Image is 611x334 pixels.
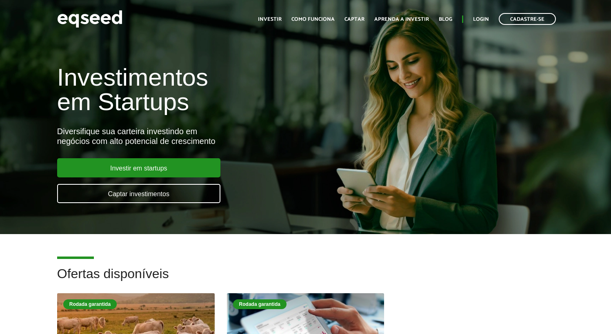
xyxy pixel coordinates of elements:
[57,184,220,203] a: Captar investimentos
[258,17,282,22] a: Investir
[344,17,364,22] a: Captar
[63,299,117,309] div: Rodada garantida
[57,65,351,114] h1: Investimentos em Startups
[473,17,489,22] a: Login
[57,126,351,146] div: Diversifique sua carteira investindo em negócios com alto potencial de crescimento
[374,17,429,22] a: Aprenda a investir
[57,267,554,293] h2: Ofertas disponíveis
[439,17,452,22] a: Blog
[233,299,287,309] div: Rodada garantida
[57,8,122,30] img: EqSeed
[499,13,556,25] a: Cadastre-se
[57,158,220,177] a: Investir em startups
[291,17,335,22] a: Como funciona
